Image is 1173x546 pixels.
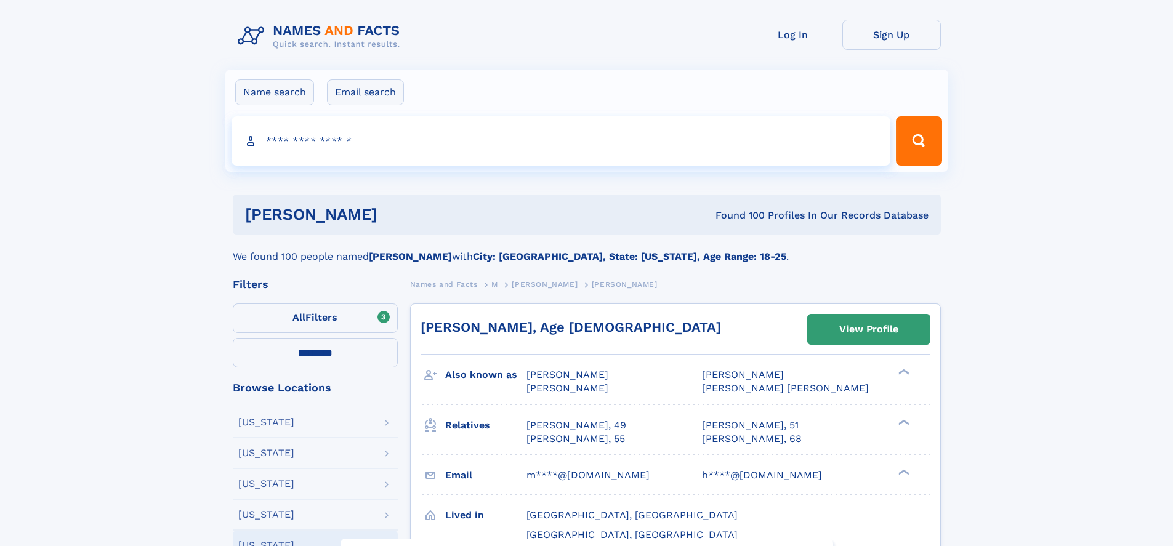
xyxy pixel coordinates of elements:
[445,415,526,436] h3: Relatives
[491,280,498,289] span: M
[238,448,294,458] div: [US_STATE]
[512,276,578,292] a: [PERSON_NAME]
[526,529,738,540] span: [GEOGRAPHIC_DATA], [GEOGRAPHIC_DATA]
[896,116,941,166] button: Search Button
[235,79,314,105] label: Name search
[245,207,547,222] h1: [PERSON_NAME]
[808,315,930,344] a: View Profile
[233,235,941,264] div: We found 100 people named with .
[895,368,910,376] div: ❯
[526,382,608,394] span: [PERSON_NAME]
[238,417,294,427] div: [US_STATE]
[512,280,578,289] span: [PERSON_NAME]
[526,419,626,432] a: [PERSON_NAME], 49
[702,432,802,446] a: [PERSON_NAME], 68
[327,79,404,105] label: Email search
[526,509,738,521] span: [GEOGRAPHIC_DATA], [GEOGRAPHIC_DATA]
[895,468,910,476] div: ❯
[445,465,526,486] h3: Email
[445,364,526,385] h3: Also known as
[702,369,784,380] span: [PERSON_NAME]
[233,20,410,53] img: Logo Names and Facts
[473,251,786,262] b: City: [GEOGRAPHIC_DATA], State: [US_STATE], Age Range: 18-25
[233,279,398,290] div: Filters
[526,369,608,380] span: [PERSON_NAME]
[839,315,898,343] div: View Profile
[744,20,842,50] a: Log In
[410,276,478,292] a: Names and Facts
[238,479,294,489] div: [US_STATE]
[526,432,625,446] a: [PERSON_NAME], 55
[233,303,398,333] label: Filters
[421,319,721,335] a: [PERSON_NAME], Age [DEMOGRAPHIC_DATA]
[233,382,398,393] div: Browse Locations
[895,418,910,426] div: ❯
[232,116,891,166] input: search input
[592,280,658,289] span: [PERSON_NAME]
[369,251,452,262] b: [PERSON_NAME]
[491,276,498,292] a: M
[546,209,929,222] div: Found 100 Profiles In Our Records Database
[702,382,869,394] span: [PERSON_NAME] [PERSON_NAME]
[702,419,799,432] a: [PERSON_NAME], 51
[238,510,294,520] div: [US_STATE]
[842,20,941,50] a: Sign Up
[292,311,305,323] span: All
[445,505,526,526] h3: Lived in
